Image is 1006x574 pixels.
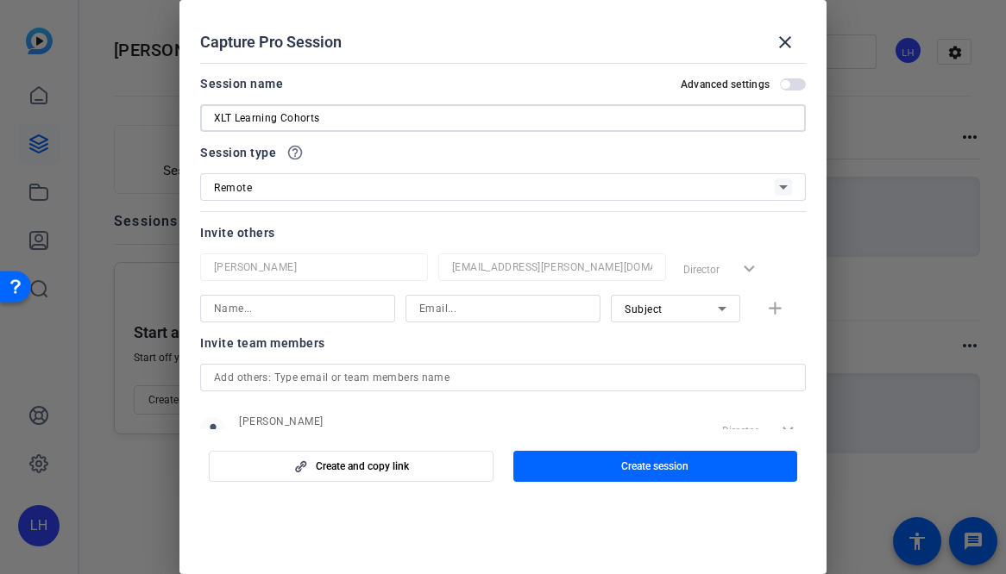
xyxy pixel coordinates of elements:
div: Invite team members [200,333,806,353]
input: Email... [452,257,652,278]
input: Name... [214,298,381,319]
mat-icon: close [775,32,795,53]
div: Capture Pro Session [200,22,806,63]
mat-icon: help_outline [286,144,304,161]
input: Enter Session Name [214,108,792,128]
button: Create session [513,451,798,482]
h2: Advanced settings [681,78,770,91]
input: Email... [419,298,587,319]
span: Create session [621,459,688,473]
input: Name... [214,257,414,278]
button: Create and copy link [209,451,494,482]
span: [PERSON_NAME] [239,415,498,428]
span: Remote [214,182,252,194]
div: Session name [200,73,283,94]
span: Create and copy link [316,459,409,473]
div: Invite others [200,222,806,243]
mat-icon: person [200,417,226,443]
span: Session type [200,142,276,163]
span: Subject [625,303,663,315]
input: Add others: Type email or team members name [214,367,792,388]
